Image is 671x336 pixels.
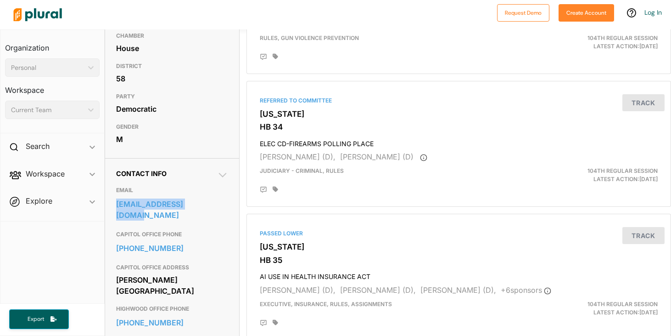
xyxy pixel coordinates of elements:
div: Add Position Statement [260,53,267,61]
h3: HIGHWOOD OFFICE PHONE [116,303,228,314]
span: [PERSON_NAME] (D), [260,152,335,161]
div: Referred to Committee [260,97,658,105]
span: Judiciary - Criminal, Rules [260,167,344,174]
div: House [116,41,228,55]
span: + 6 sponsor s [501,285,551,295]
h2: Search [26,141,50,151]
span: [PERSON_NAME] (D), [340,285,416,295]
h3: CAPITOL OFFICE ADDRESS [116,262,228,273]
a: [PHONE_NUMBER] [116,241,228,255]
h3: GENDER [116,121,228,132]
div: Democratic [116,102,228,116]
span: Export [21,315,50,323]
div: Passed Lower [260,229,658,238]
h3: [US_STATE] [260,109,658,119]
a: Request Demo [497,7,549,17]
button: Track [622,227,665,244]
h3: PARTY [116,91,228,102]
h3: Workspace [5,77,100,97]
button: Create Account [559,4,614,22]
a: [PHONE_NUMBER] [116,316,228,330]
button: Track [622,94,665,111]
h3: DISTRICT [116,61,228,72]
div: Current Team [11,105,84,115]
h3: HB 35 [260,256,658,265]
div: Latest Action: [DATE] [527,167,665,183]
span: Rules, Gun Violence Prevention [260,34,359,41]
h3: CHAMBER [116,30,228,41]
a: Create Account [559,7,614,17]
span: 104th Regular Session [587,301,658,308]
span: [PERSON_NAME] (D), [420,285,496,295]
div: Latest Action: [DATE] [527,34,665,51]
div: Add Position Statement [260,319,267,327]
span: 104th Regular Session [587,167,658,174]
span: [PERSON_NAME] (D), [260,285,335,295]
div: Latest Action: [DATE] [527,300,665,317]
a: Log In [644,8,662,17]
div: [PERSON_NAME][GEOGRAPHIC_DATA] [116,273,228,298]
h3: Organization [5,34,100,55]
span: [PERSON_NAME] (D) [340,152,414,161]
h3: CAPITOL OFFICE PHONE [116,229,228,240]
div: Add tags [273,319,278,326]
span: Contact Info [116,170,167,177]
h3: [US_STATE] [260,242,658,251]
button: Export [9,309,69,329]
h3: EMAIL [116,185,228,196]
div: Add tags [273,186,278,193]
span: 104th Regular Session [587,34,658,41]
h4: AI USE IN HEALTH INSURANCE ACT [260,268,658,281]
div: Add Position Statement [260,186,267,194]
div: 58 [116,72,228,85]
span: Executive, Insurance, Rules, Assignments [260,301,392,308]
div: Add tags [273,53,278,60]
a: [EMAIL_ADDRESS][DOMAIN_NAME] [116,197,228,222]
div: M [116,132,228,146]
button: Request Demo [497,4,549,22]
h3: HB 34 [260,122,658,131]
div: Personal [11,63,84,73]
h4: ELEC CD-FIREARMS POLLING PLACE [260,136,658,148]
